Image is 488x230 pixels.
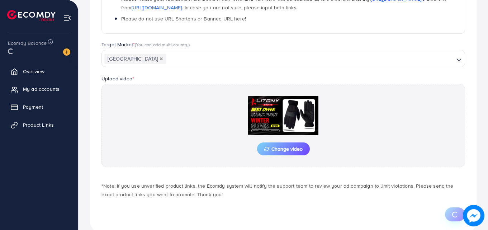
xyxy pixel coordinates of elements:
[167,53,454,65] input: Search for option
[463,205,484,226] img: image
[264,146,303,151] span: Change video
[23,103,43,111] span: Payment
[23,68,44,75] span: Overview
[121,15,246,22] span: Please do not use URL Shortens or Banned URL here!
[101,75,134,82] label: Upload video
[63,14,71,22] img: menu
[5,64,73,79] a: Overview
[5,82,73,96] a: My ad accounts
[135,41,190,48] span: (You can add multi-country)
[101,41,190,48] label: Target Market
[7,10,56,21] img: logo
[23,121,54,128] span: Product Links
[5,100,73,114] a: Payment
[5,118,73,132] a: Product Links
[63,48,70,56] img: image
[101,50,465,67] div: Search for option
[247,96,319,135] img: Preview Image
[23,85,60,93] span: My ad accounts
[101,182,465,199] p: *Note: If you use unverified product links, the Ecomdy system will notify the support team to rev...
[132,4,182,11] a: [URL][DOMAIN_NAME]
[160,57,163,61] button: Deselect Pakistan
[8,39,47,47] span: Ecomdy Balance
[104,54,166,64] span: [GEOGRAPHIC_DATA]
[257,142,310,155] button: Change video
